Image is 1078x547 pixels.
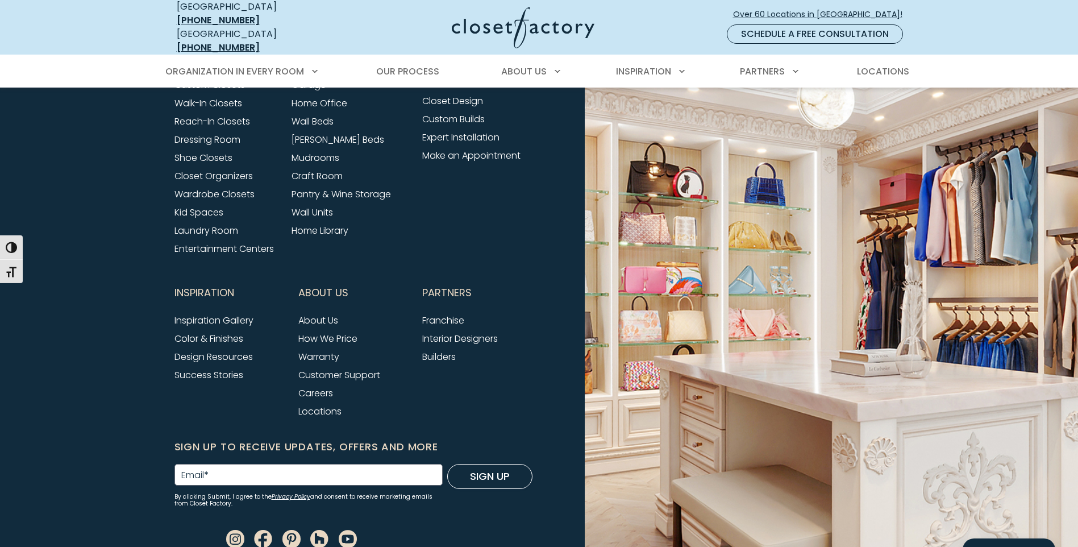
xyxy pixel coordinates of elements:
span: Our Process [376,65,439,78]
a: Builders [422,350,456,363]
a: Design Resources [174,350,253,363]
a: Dressing Room [174,133,240,146]
a: Home Library [292,224,348,237]
a: Pantry & Wine Storage [292,188,391,201]
a: Closet Design [422,94,483,107]
a: Instagram [226,532,244,545]
button: Footer Subnav Button - Inspiration [174,279,285,307]
a: [PHONE_NUMBER] [177,14,260,27]
span: Over 60 Locations in [GEOGRAPHIC_DATA]! [733,9,911,20]
a: Shoe Closets [174,151,232,164]
a: Houzz [310,532,328,545]
a: Wardrobe Closets [174,188,255,201]
span: About Us [501,65,547,78]
a: Wall Units [292,206,333,219]
a: Custom Builds [422,113,485,126]
span: About Us [298,279,348,307]
a: Interior Designers [422,332,498,345]
a: Kid Spaces [174,206,223,219]
a: Facebook [254,532,272,545]
a: Closet Organizers [174,169,253,183]
button: Footer Subnav Button - About Us [298,279,409,307]
label: Email [181,471,209,480]
a: [PERSON_NAME] Beds [292,133,384,146]
a: Wall Beds [292,115,334,128]
a: How We Price [298,332,357,345]
a: Warranty [298,350,339,363]
a: Franchise [422,314,464,327]
div: [GEOGRAPHIC_DATA] [177,27,342,55]
nav: Primary Menu [157,56,921,88]
a: Privacy Policy [272,492,310,501]
img: Closet Factory Logo [452,7,594,48]
a: Mudrooms [292,151,339,164]
a: Schedule a Free Consultation [727,24,903,44]
a: Careers [298,387,333,400]
small: By clicking Submit, I agree to the and consent to receive marketing emails from Closet Factory. [174,494,443,507]
a: Craft Room [292,169,343,183]
a: Color & Finishes [174,332,243,345]
a: Locations [298,405,342,418]
a: Over 60 Locations in [GEOGRAPHIC_DATA]! [732,5,912,24]
a: Success Stories [174,368,243,382]
span: Locations [857,65,909,78]
a: Reach-In Closets [174,115,250,128]
a: Laundry Room [174,224,238,237]
span: Inspiration [616,65,671,78]
span: Inspiration [174,279,234,307]
a: Pinterest [282,532,301,545]
a: Make an Appointment [422,149,521,162]
a: Entertainment Centers [174,242,274,255]
h6: Sign Up to Receive Updates, Offers and More [174,439,532,455]
a: Expert Installation [422,131,500,144]
span: Partners [740,65,785,78]
a: Home Office [292,97,347,110]
span: Partners [422,279,472,307]
span: Organization in Every Room [165,65,304,78]
a: Inspiration Gallery [174,314,253,327]
button: Footer Subnav Button - Partners [422,279,532,307]
a: Youtube [339,532,357,545]
a: [PHONE_NUMBER] [177,41,260,54]
a: Walk-In Closets [174,97,242,110]
a: Customer Support [298,368,380,382]
a: About Us [298,314,338,327]
button: Sign Up [447,464,532,489]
